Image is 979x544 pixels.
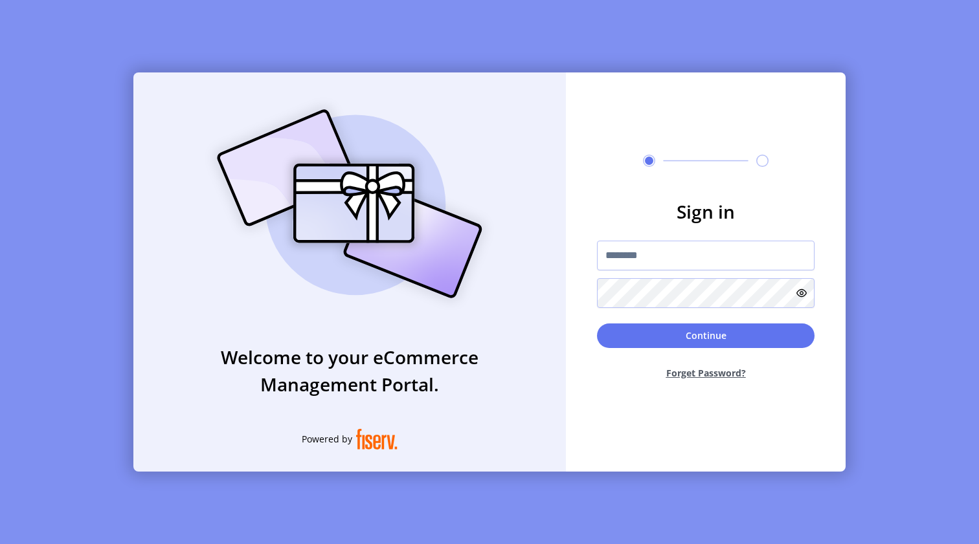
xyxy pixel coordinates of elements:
button: Forget Password? [597,356,815,390]
h3: Sign in [597,198,815,225]
img: card_Illustration.svg [197,95,502,312]
span: Powered by [302,432,352,446]
h3: Welcome to your eCommerce Management Portal. [133,343,566,398]
button: Continue [597,323,815,348]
